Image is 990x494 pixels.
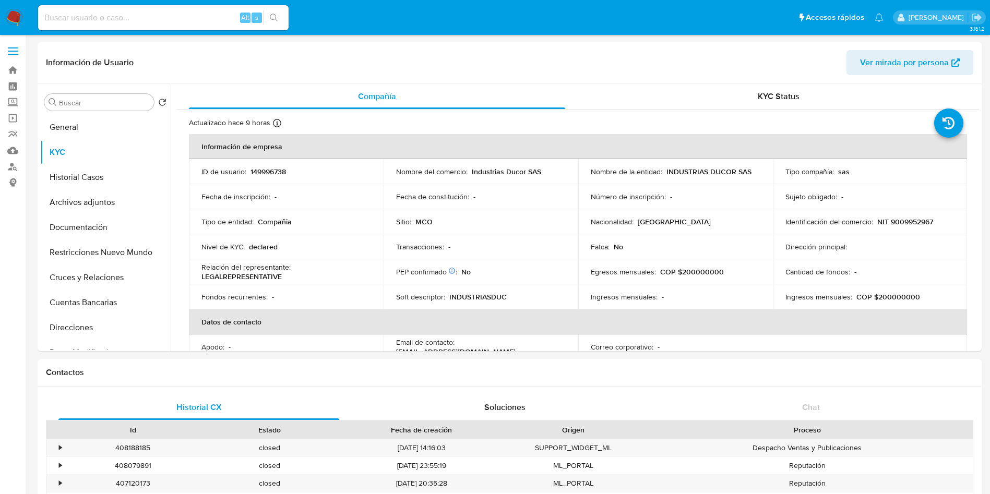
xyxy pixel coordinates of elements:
p: - [229,342,231,352]
button: Historial Casos [40,165,171,190]
p: Nombre del comercio : [396,167,468,176]
p: Sujeto obligado : [785,192,837,201]
button: Ver mirada por persona [846,50,973,75]
p: Ingresos mensuales : [785,292,852,302]
button: Restricciones Nuevo Mundo [40,240,171,265]
p: Transacciones : [396,242,444,251]
p: Tipo de entidad : [201,217,254,226]
p: Nacionalidad : [591,217,634,226]
p: [GEOGRAPHIC_DATA] [638,217,711,226]
p: Identificación del comercio : [785,217,873,226]
div: Id [72,425,194,435]
p: - [275,192,277,201]
p: Fecha de inscripción : [201,192,270,201]
p: damian.rodriguez@mercadolibre.com [909,13,968,22]
div: Despacho Ventas y Publicaciones [642,439,973,456]
div: Origen [512,425,635,435]
h1: Contactos [46,367,973,378]
div: ML_PORTAL [505,457,642,474]
div: Proceso [649,425,965,435]
button: Datos Modificados [40,340,171,365]
div: [DATE] 20:35:28 [338,475,505,492]
p: - [473,192,475,201]
p: Relación del representante : [201,262,291,272]
a: Salir [971,12,982,23]
button: Archivos adjuntos [40,190,171,215]
p: Correo corporativo : [591,342,653,352]
div: 408188185 [65,439,201,456]
div: [DATE] 14:16:03 [338,439,505,456]
p: No [614,242,623,251]
button: Documentación [40,215,171,240]
div: • [59,443,62,453]
th: Información de empresa [189,134,967,159]
span: Ver mirada por persona [860,50,949,75]
p: No [461,267,471,276]
p: ID de usuario : [201,167,246,176]
p: Apodo : [201,342,224,352]
p: NIT 9009952967 [877,217,933,226]
div: closed [201,439,338,456]
input: Buscar usuario o caso... [38,11,289,25]
button: Direcciones [40,315,171,340]
p: Fatca : [591,242,610,251]
button: Volver al orden por defecto [158,98,166,110]
div: SUPPORT_WIDGET_ML [505,439,642,456]
p: - [658,342,660,352]
p: Soft descriptor : [396,292,445,302]
p: INDUSTRIASDUC [449,292,507,302]
p: COP $200000000 [856,292,920,302]
div: closed [201,457,338,474]
p: - [670,192,672,201]
p: Egresos mensuales : [591,267,656,276]
p: Email de contacto : [396,338,455,347]
div: ML_PORTAL [505,475,642,492]
span: Chat [802,401,820,413]
p: Sitio : [396,217,411,226]
p: Número de inscripción : [591,192,666,201]
p: - [448,242,450,251]
a: Notificaciones [875,13,884,22]
p: Dirección principal : [785,242,847,251]
p: declared [249,242,278,251]
p: Nombre de la entidad : [591,167,662,176]
div: Reputación [642,457,973,474]
p: Fecha de constitución : [396,192,469,201]
p: - [662,292,664,302]
p: 149996738 [251,167,286,176]
p: COP $200000000 [660,267,724,276]
p: Cantidad de fondos : [785,267,850,276]
th: Datos de contacto [189,309,967,334]
p: Actualizado hace 9 horas [189,118,270,128]
p: - [854,267,856,276]
p: LEGALREPRESENTATIVE [201,272,282,281]
div: Estado [209,425,331,435]
span: KYC Status [758,90,800,102]
div: • [59,461,62,471]
div: Reputación [642,475,973,492]
p: Ingresos mensuales : [591,292,658,302]
p: Fondos recurrentes : [201,292,268,302]
button: Cruces y Relaciones [40,265,171,290]
span: Alt [241,13,249,22]
p: - [841,192,843,201]
p: MCO [415,217,433,226]
button: search-icon [263,10,284,25]
p: Tipo compañía : [785,167,834,176]
span: Compañía [358,90,396,102]
span: Soluciones [484,401,526,413]
div: 407120173 [65,475,201,492]
div: Fecha de creación [345,425,498,435]
div: closed [201,475,338,492]
button: General [40,115,171,140]
span: s [255,13,258,22]
span: Accesos rápidos [806,12,864,23]
p: [EMAIL_ADDRESS][DOMAIN_NAME] [396,347,516,356]
p: Industrias Ducor SAS [472,167,541,176]
p: - [272,292,274,302]
h1: Información de Usuario [46,57,134,68]
p: sas [838,167,850,176]
input: Buscar [59,98,150,107]
p: Nivel de KYC : [201,242,245,251]
div: • [59,478,62,488]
